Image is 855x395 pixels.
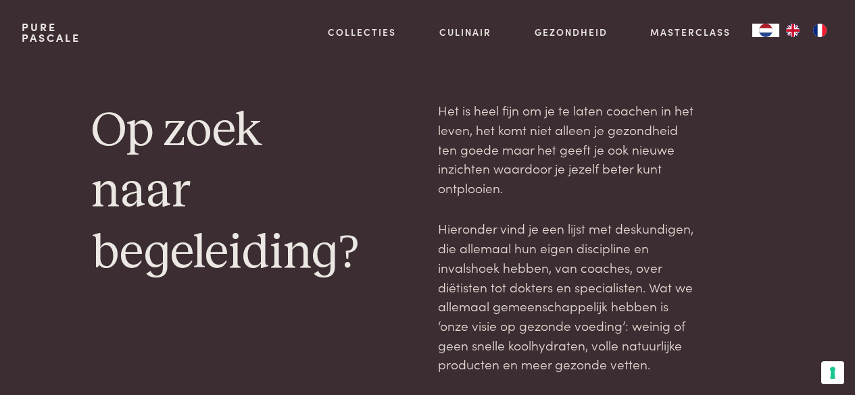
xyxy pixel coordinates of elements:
a: Masterclass [650,25,731,39]
div: Language [752,24,779,37]
h1: Op zoek naar begeleiding? [91,101,347,284]
a: Culinair [439,25,491,39]
span: Hieronder vind je een lijst met deskundigen, die allemaal hun eigen discipline en invalshoek hebb... [438,219,693,373]
a: FR [806,24,833,37]
span: Het is heel fijn om je te laten coachen in het leven, het komt niet alleen je gezondheid ten goed... [438,101,693,196]
a: NL [752,24,779,37]
a: EN [779,24,806,37]
a: Collecties [328,25,396,39]
a: Gezondheid [535,25,608,39]
aside: Language selected: Nederlands [752,24,833,37]
ul: Language list [779,24,833,37]
button: Uw voorkeuren voor toestemming voor trackingtechnologieën [821,361,844,384]
a: PurePascale [22,22,80,43]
